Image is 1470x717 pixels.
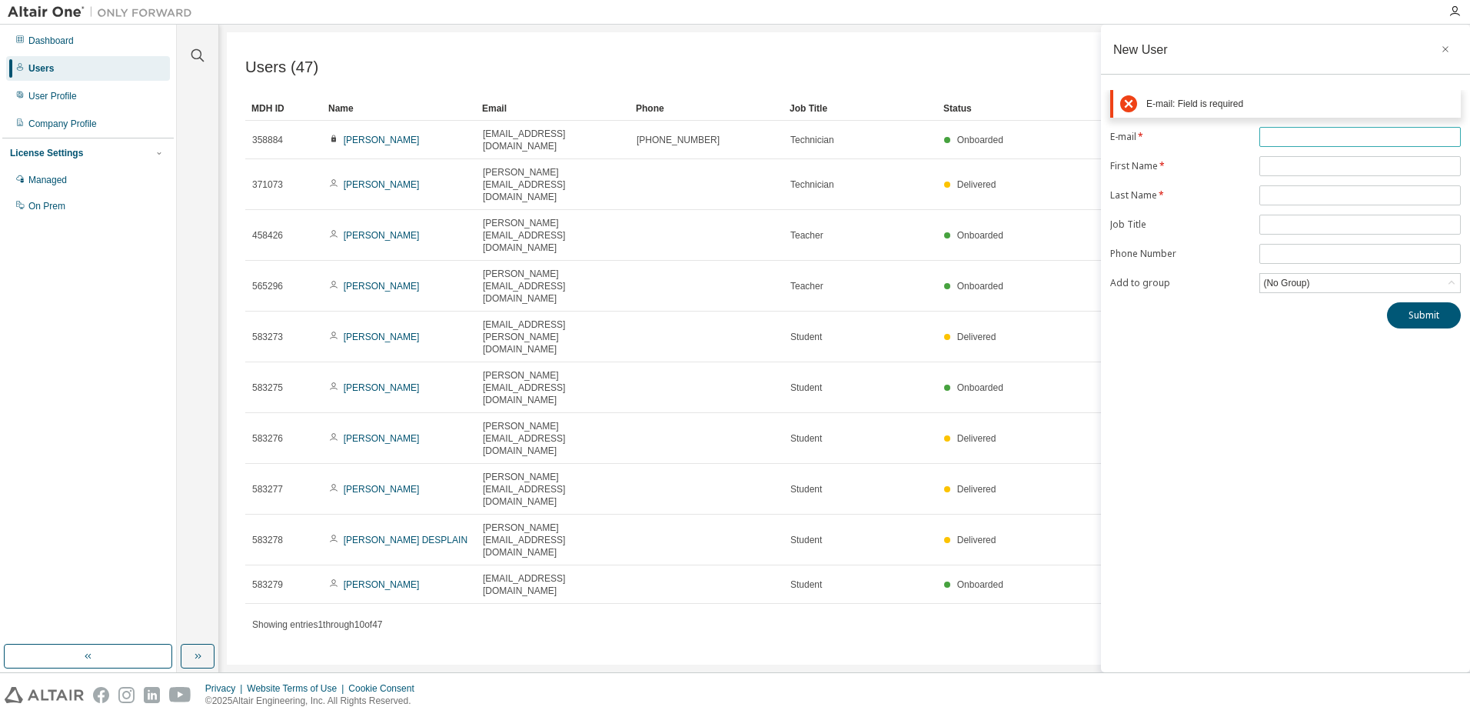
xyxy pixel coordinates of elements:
[28,174,67,186] div: Managed
[957,579,1003,590] span: Onboarded
[252,432,283,445] span: 583276
[957,382,1003,393] span: Onboarded
[790,483,822,495] span: Student
[790,229,823,242] span: Teacher
[251,96,316,121] div: MDH ID
[790,134,834,146] span: Technician
[957,135,1003,145] span: Onboarded
[344,179,420,190] a: [PERSON_NAME]
[483,318,623,355] span: [EMAIL_ADDRESS][PERSON_NAME][DOMAIN_NAME]
[28,200,65,212] div: On Prem
[483,572,623,597] span: [EMAIL_ADDRESS][DOMAIN_NAME]
[344,535,467,545] a: [PERSON_NAME] DESPLAIN
[790,178,834,191] span: Technician
[5,687,84,703] img: altair_logo.svg
[957,179,996,190] span: Delivered
[245,58,318,76] span: Users (47)
[252,619,383,630] span: Showing entries 1 through 10 of 47
[344,230,420,241] a: [PERSON_NAME]
[1110,160,1250,172] label: First Name
[344,433,420,444] a: [PERSON_NAME]
[957,230,1003,241] span: Onboarded
[328,96,470,121] div: Name
[1146,98,1454,110] div: E-mail: Field is required
[790,382,822,394] span: Student
[483,217,623,254] span: [PERSON_NAME][EMAIL_ADDRESS][DOMAIN_NAME]
[28,35,74,47] div: Dashboard
[1110,131,1250,143] label: E-mail
[28,62,54,75] div: Users
[1110,189,1250,202] label: Last Name
[93,687,109,703] img: facebook.svg
[790,534,822,546] span: Student
[28,118,97,130] div: Company Profile
[247,682,348,695] div: Website Terms of Use
[482,96,624,121] div: Email
[483,471,623,508] span: [PERSON_NAME][EMAIL_ADDRESS][DOMAIN_NAME]
[252,534,283,546] span: 583278
[1110,218,1250,231] label: Job Title
[118,687,135,703] img: instagram.svg
[790,432,822,445] span: Student
[1110,248,1250,260] label: Phone Number
[957,281,1003,292] span: Onboarded
[344,332,420,342] a: [PERSON_NAME]
[483,166,623,203] span: [PERSON_NAME][EMAIL_ADDRESS][DOMAIN_NAME]
[344,382,420,393] a: [PERSON_NAME]
[943,96,1364,121] div: Status
[483,268,623,305] span: [PERSON_NAME][EMAIL_ADDRESS][DOMAIN_NAME]
[957,332,996,342] span: Delivered
[344,281,420,292] a: [PERSON_NAME]
[252,280,283,292] span: 565296
[28,90,77,102] div: User Profile
[483,522,623,559] span: [PERSON_NAME][EMAIL_ADDRESS][DOMAIN_NAME]
[483,128,623,152] span: [EMAIL_ADDRESS][DOMAIN_NAME]
[252,382,283,394] span: 583275
[790,331,822,343] span: Student
[483,369,623,406] span: [PERSON_NAME][EMAIL_ADDRESS][DOMAIN_NAME]
[636,96,777,121] div: Phone
[1261,275,1312,292] div: (No Group)
[790,96,931,121] div: Job Title
[252,579,283,591] span: 583279
[637,134,720,146] span: [PHONE_NUMBER]
[10,147,83,159] div: License Settings
[144,687,160,703] img: linkedin.svg
[252,229,283,242] span: 458426
[1260,274,1460,292] div: (No Group)
[1113,43,1168,55] div: New User
[1387,302,1461,328] button: Submit
[790,280,823,292] span: Teacher
[957,433,996,444] span: Delivered
[344,579,420,590] a: [PERSON_NAME]
[344,135,420,145] a: [PERSON_NAME]
[957,484,996,495] span: Delivered
[790,579,822,591] span: Student
[205,682,247,695] div: Privacy
[169,687,191,703] img: youtube.svg
[8,5,200,20] img: Altair One
[348,682,423,695] div: Cookie Consent
[252,134,283,146] span: 358884
[957,535,996,545] span: Delivered
[205,695,424,708] p: © 2025 Altair Engineering, Inc. All Rights Reserved.
[483,420,623,457] span: [PERSON_NAME][EMAIL_ADDRESS][DOMAIN_NAME]
[252,331,283,343] span: 583273
[252,483,283,495] span: 583277
[1110,277,1250,289] label: Add to group
[344,484,420,495] a: [PERSON_NAME]
[252,178,283,191] span: 371073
